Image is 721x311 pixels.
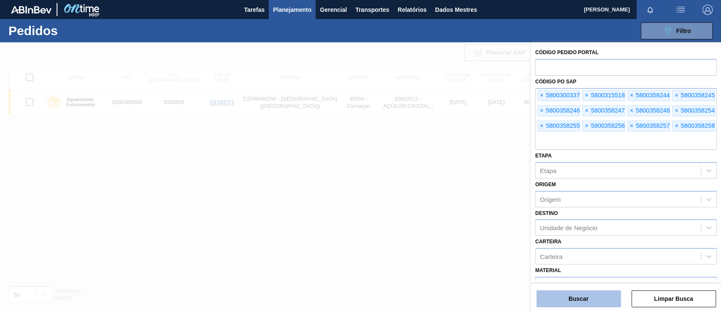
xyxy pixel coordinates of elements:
[627,105,670,116] div: 5800358248
[538,106,546,116] span: ×
[537,90,580,101] div: 5800300337
[628,106,636,116] span: ×
[672,106,680,116] span: ×
[584,6,630,13] font: [PERSON_NAME]
[676,28,691,34] font: Filtro
[627,121,670,132] div: 5800358257
[628,121,636,131] span: ×
[535,182,556,187] font: Origem
[641,22,713,39] button: Filtro
[535,79,576,85] font: Código PO SAP
[538,121,546,131] span: ×
[582,121,625,132] div: 5800358256
[672,121,715,132] div: 5800358258
[537,105,580,116] div: 5800358246
[8,24,58,38] font: Pedidos
[582,106,590,116] span: ×
[11,6,52,14] img: TNhmsLtSVTkK8tSr43FrP2fwEKptu5GPRR3wAAAABJRU5ErkJggg==
[535,210,558,216] font: Destino
[320,6,347,13] font: Gerencial
[582,105,625,116] div: 5800358247
[540,224,597,231] font: Unidade de Negócio
[535,239,561,245] font: Carteira
[537,121,580,132] div: 5800358255
[397,6,426,13] font: Relatórios
[273,6,311,13] font: Planejamento
[540,167,556,174] font: Etapa
[628,91,636,101] span: ×
[538,91,546,101] span: ×
[702,5,713,15] img: Sair
[535,50,599,55] font: Código Pedido Portal
[435,6,477,13] font: Dados Mestres
[627,90,670,101] div: 5800358244
[672,90,715,101] div: 5800358245
[355,6,389,13] font: Transportes
[675,5,686,15] img: ações do usuário
[672,91,680,101] span: ×
[244,6,265,13] font: Tarefas
[582,90,625,101] div: 5800315518
[540,195,560,203] font: Origem
[540,253,562,260] font: Carteira
[535,267,561,273] font: Material
[582,91,590,101] span: ×
[672,121,680,131] span: ×
[535,153,552,159] font: Etapa
[672,105,715,116] div: 5800358254
[637,4,664,16] button: Notificações
[582,121,590,131] span: ×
